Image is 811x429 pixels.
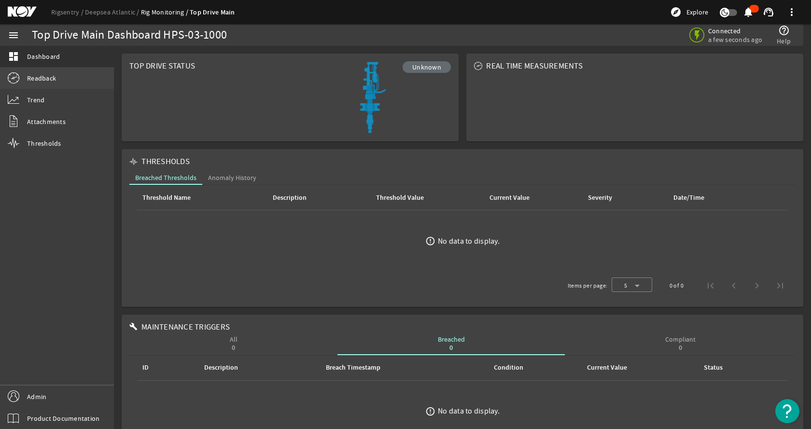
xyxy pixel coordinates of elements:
[141,362,191,373] div: ID
[763,6,774,18] mat-icon: support_agent
[670,281,684,291] div: 0 of 0
[673,193,704,203] div: Date/Time
[425,236,435,246] mat-icon: error_outline
[665,345,696,351] div: 0
[665,336,696,351] div: Compliant
[494,362,523,373] div: Condition
[141,157,190,166] span: THRESHOLDS
[345,61,399,134] img: Equipment Image
[778,25,790,36] mat-icon: help_outline
[190,8,235,17] a: Top Drive Main
[142,362,149,373] div: ID
[438,345,465,351] div: 0
[489,193,530,203] div: Current Value
[376,193,424,203] div: Threshold Value
[204,362,238,373] div: Description
[135,174,196,181] span: Breached Thresholds
[271,193,363,203] div: Description
[8,51,19,62] mat-icon: dashboard
[587,193,660,203] div: Severity
[129,61,195,71] span: Top Drive Status
[203,362,313,373] div: Description
[666,4,712,20] button: Explore
[230,345,238,351] div: 0
[742,6,754,18] mat-icon: notifications
[686,7,708,17] span: Explore
[142,193,191,203] div: Threshold Name
[425,406,435,416] mat-icon: error_outline
[777,36,791,46] span: Help
[27,95,44,105] span: Trend
[32,30,227,40] div: Top Drive Main Dashboard HPS-03-1000
[708,27,762,35] span: Connected
[27,52,60,61] span: Dashboard
[486,61,583,71] span: REAL TIME MEASUREMENTS
[702,362,780,373] div: Status
[588,193,612,203] div: Severity
[141,193,260,203] div: Threshold Name
[273,193,307,203] div: Description
[230,336,238,351] div: All
[27,117,66,126] span: Attachments
[438,406,500,416] div: No data to display.
[670,6,682,18] mat-icon: explore
[326,362,380,373] div: Breach Timestamp
[587,362,627,373] div: Current Value
[27,73,56,83] span: Readback
[438,236,500,246] div: No data to display.
[208,174,256,181] span: Anomaly History
[780,0,803,24] button: more_vert
[129,323,138,331] mat-icon: build
[27,138,61,148] span: Thresholds
[27,414,99,423] span: Product Documentation
[672,193,758,203] div: Date/Time
[708,35,762,44] span: a few seconds ago
[403,61,451,73] div: Unknown
[27,392,46,401] span: Admin
[141,8,190,16] a: Rig Monitoring
[568,281,608,291] div: Items per page:
[85,8,141,16] a: Deepsea Atlantic
[438,336,465,351] div: Breached
[775,399,799,423] button: Open Resource Center
[8,29,19,41] mat-icon: menu
[141,322,230,332] span: MAINTENANCE TRIGGERS
[704,362,723,373] div: Status
[324,362,480,373] div: Breach Timestamp
[51,8,85,16] a: Rigsentry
